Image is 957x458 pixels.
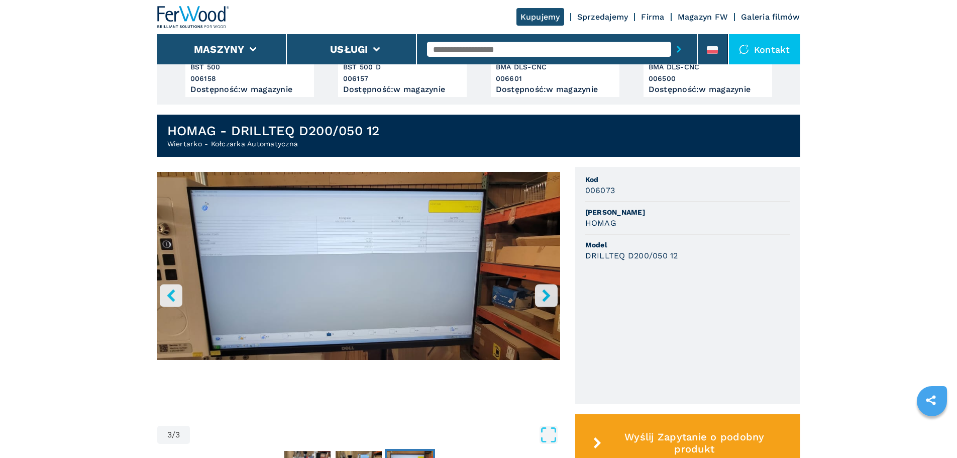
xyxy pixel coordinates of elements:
h3: HOMAG [585,217,616,229]
div: Dostępność : w magazynie [343,87,462,92]
h3: DRILLTEQ D200/050 12 [585,250,678,261]
h3: 006073 [585,185,615,196]
span: Kod [585,174,790,185]
span: / [172,431,175,439]
span: 3 [175,431,180,439]
a: Galeria filmów [741,12,800,22]
a: Firma [641,12,664,22]
h3: WEEKE BST 500 006158 [190,50,309,84]
h1: HOMAG - DRILLTEQ D200/050 12 [167,123,380,139]
h3: WEEKE BST 500 D 006157 [343,50,462,84]
img: Kontakt [739,44,749,54]
a: sharethis [918,388,943,413]
a: Kupujemy [516,8,564,26]
span: [PERSON_NAME] [585,207,790,217]
a: Sprzedajemy [577,12,628,22]
div: Dostępność : w magazynie [496,87,614,92]
a: Magazyn FW [678,12,728,22]
iframe: Chat [914,413,949,450]
span: 3 [167,431,172,439]
button: right-button [535,284,558,307]
img: Wiertarko - Kołczarka Automatyczna HOMAG DRILLTEQ D200/050 12 [157,172,560,360]
img: Ferwood [157,6,230,28]
button: left-button [160,284,182,307]
button: submit-button [671,38,687,61]
h2: Wiertarko - Kołczarka Automatyczna [167,139,380,149]
div: Go to Slide 3 [157,172,560,416]
div: Dostępność : w magazynie [190,87,309,92]
div: Dostępność : w magazynie [649,87,767,92]
button: Usługi [330,43,368,55]
button: Open Fullscreen [192,426,557,444]
div: Kontakt [729,34,800,64]
button: Maszyny [194,43,245,55]
h3: PRIESS BMA DLS-CNC 006500 [649,50,767,84]
h3: PRIESS BMA DLS-CNC 006601 [496,50,614,84]
span: Model [585,240,790,250]
span: Wyślij Zapytanie o podobny produkt [605,431,783,455]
